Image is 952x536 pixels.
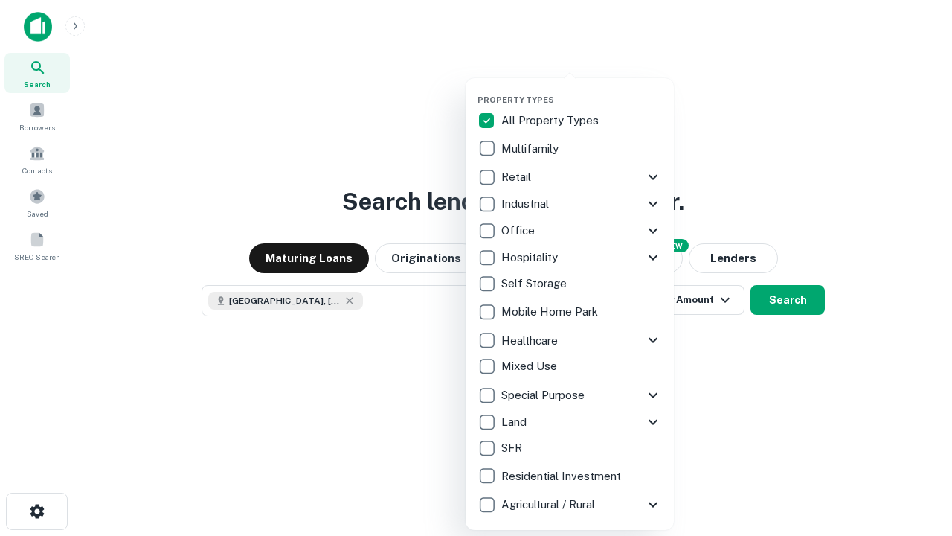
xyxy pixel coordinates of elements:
div: Office [477,217,662,244]
div: Healthcare [477,327,662,354]
p: Retail [501,168,534,186]
p: Residential Investment [501,468,624,485]
p: Mixed Use [501,357,560,375]
div: Retail [477,164,662,191]
div: Land [477,409,662,435]
p: Self Storage [501,275,570,293]
p: All Property Types [501,112,602,130]
div: Special Purpose [477,382,662,409]
p: Special Purpose [501,386,588,404]
p: Multifamily [501,140,562,158]
p: Office [501,222,538,240]
span: Property Types [477,95,554,104]
p: Land [501,413,530,431]
p: Hospitality [501,249,561,267]
p: Agricultural / Rural [501,496,598,514]
iframe: Chat Widget [878,417,952,488]
p: SFR [501,439,525,457]
p: Mobile Home Park [501,303,601,321]
div: Agricultural / Rural [477,491,662,518]
div: Hospitality [477,244,662,271]
p: Industrial [501,195,552,213]
div: Industrial [477,191,662,217]
p: Healthcare [501,332,561,350]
